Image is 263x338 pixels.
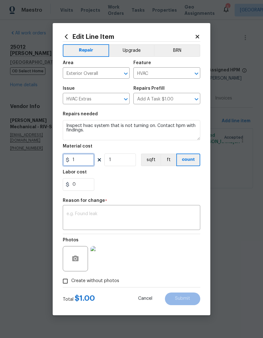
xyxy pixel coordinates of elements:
span: Create without photos [71,278,119,284]
button: Open [121,69,130,78]
h5: Labor cost [63,170,87,174]
span: Cancel [138,296,152,301]
button: Repair [63,44,109,57]
h5: Feature [133,61,151,65]
button: BRN [154,44,200,57]
h5: Reason for change [63,198,105,203]
button: ft [161,154,176,166]
button: Submit [165,293,200,305]
h5: Photos [63,238,79,242]
div: Total [63,295,95,303]
h2: Edit Line Item [63,33,195,40]
button: Upgrade [109,44,154,57]
button: sqft [141,154,161,166]
h5: Area [63,61,73,65]
button: Open [192,95,201,104]
span: Submit [175,296,190,301]
span: $ 1.00 [75,294,95,302]
h5: Repairs Prefill [133,86,165,91]
h5: Issue [63,86,75,91]
h5: Repairs needed [63,112,98,116]
button: count [176,154,200,166]
button: Open [121,95,130,104]
button: Cancel [128,293,162,305]
textarea: Inspect hvac system that is not turning on. Contact hpm with findings. [63,120,200,140]
h5: Material cost [63,144,92,148]
button: Open [192,69,201,78]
